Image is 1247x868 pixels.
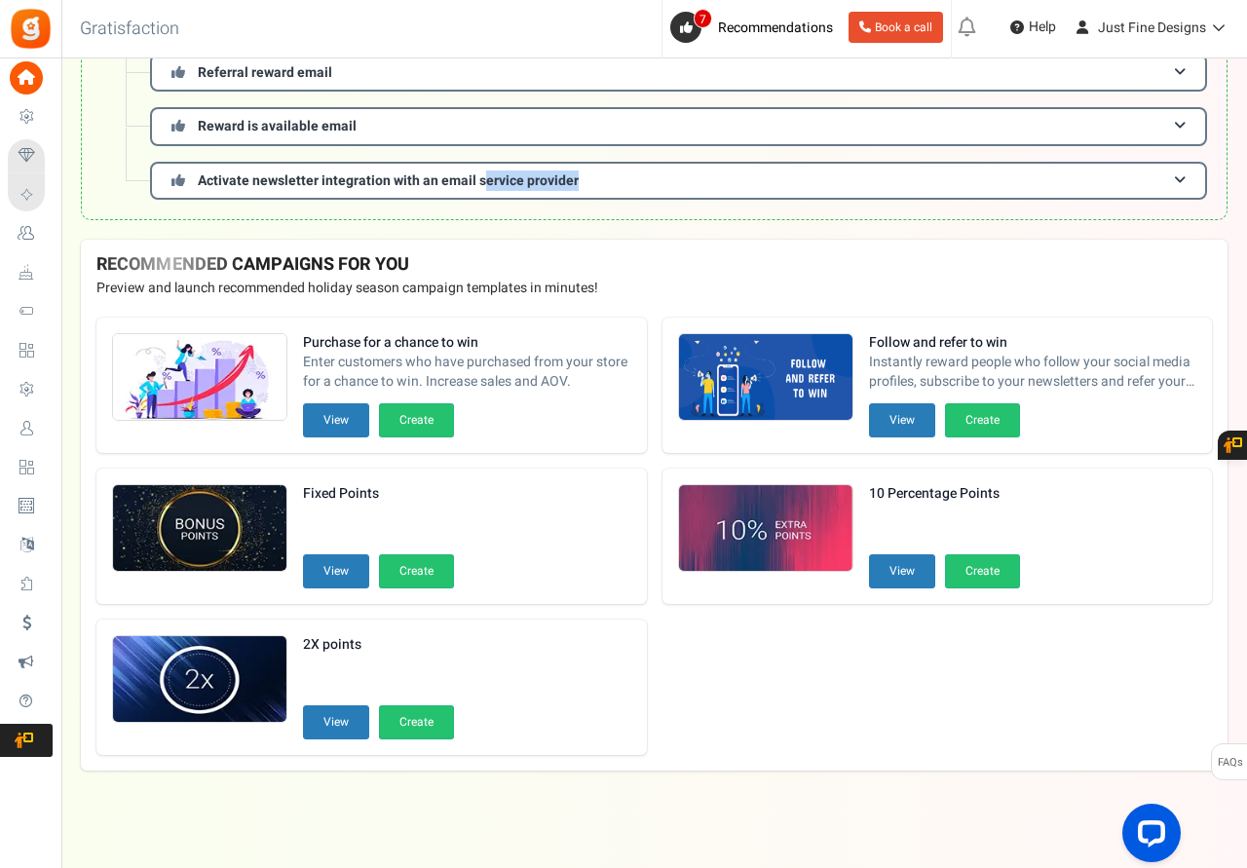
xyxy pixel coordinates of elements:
[945,554,1020,588] button: Create
[670,12,841,43] a: 7 Recommendations
[198,170,579,191] span: Activate newsletter integration with an email service provider
[1024,18,1056,37] span: Help
[96,255,1212,275] h4: RECOMMENDED CAMPAIGNS FOR YOU
[869,333,1197,353] strong: Follow and refer to win
[1098,18,1206,38] span: Just Fine Designs
[1217,744,1243,781] span: FAQs
[303,403,369,437] button: View
[679,485,852,573] img: Recommended Campaigns
[303,353,631,392] span: Enter customers who have purchased from your store for a chance to win. Increase sales and AOV.
[849,12,943,43] a: Book a call
[96,279,1212,298] p: Preview and launch recommended holiday season campaign templates in minutes!
[9,7,53,51] img: Gratisfaction
[303,554,369,588] button: View
[379,554,454,588] button: Create
[113,485,286,573] img: Recommended Campaigns
[869,403,935,437] button: View
[379,705,454,739] button: Create
[198,62,332,83] span: Referral reward email
[303,705,369,739] button: View
[303,635,454,655] strong: 2X points
[379,403,454,437] button: Create
[869,554,935,588] button: View
[694,9,712,28] span: 7
[58,10,201,49] h3: Gratisfaction
[303,333,631,353] strong: Purchase for a chance to win
[303,484,454,504] strong: Fixed Points
[718,18,833,38] span: Recommendations
[113,334,286,422] img: Recommended Campaigns
[945,403,1020,437] button: Create
[869,484,1020,504] strong: 10 Percentage Points
[679,334,852,422] img: Recommended Campaigns
[869,353,1197,392] span: Instantly reward people who follow your social media profiles, subscribe to your newsletters and ...
[113,636,286,724] img: Recommended Campaigns
[198,116,357,136] span: Reward is available email
[1002,12,1064,43] a: Help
